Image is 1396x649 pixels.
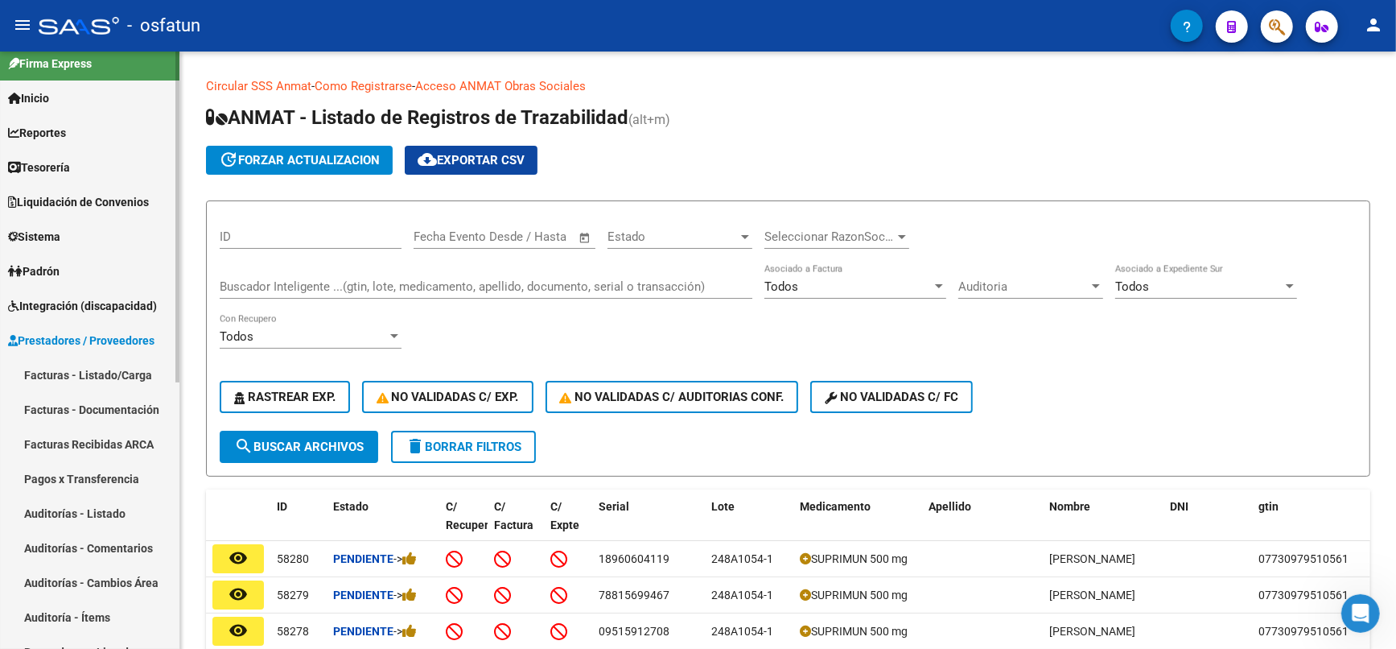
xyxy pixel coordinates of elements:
[229,621,248,640] mat-icon: remove_red_eye
[13,15,32,35] mat-icon: menu
[333,625,393,638] strong: Pendiente
[229,585,248,604] mat-icon: remove_red_eye
[219,150,238,169] mat-icon: update
[1049,625,1135,638] span: [PERSON_NAME]
[1115,279,1149,294] span: Todos
[362,381,533,413] button: No Validadas c/ Exp.
[550,500,579,531] span: C/ Expte
[607,229,738,244] span: Estado
[764,229,895,244] span: Seleccionar RazonSocial
[8,89,49,107] span: Inicio
[446,500,495,531] span: C/ Recupero
[793,490,922,560] datatable-header-cell: Medicamento
[333,589,393,601] strong: Pendiente
[8,228,60,246] span: Sistema
[418,150,437,169] mat-icon: cloud_download
[1258,589,1349,601] span: 07730979510561
[1049,589,1135,601] span: [PERSON_NAME]
[1258,625,1349,638] span: 07730979510561
[393,625,417,638] span: ->
[494,500,533,531] span: C/ Factura
[599,552,669,565] span: 18960604119
[825,390,958,404] span: No validadas c/ FC
[277,625,309,638] span: 58278
[711,500,735,513] span: Lote
[1043,490,1163,560] datatable-header-cell: Nombre
[1049,500,1090,513] span: Nombre
[599,500,629,513] span: Serial
[764,279,798,294] span: Todos
[1258,552,1349,565] span: 07730979510561
[811,625,908,638] span: SUPRIMUN 500 mg
[929,500,971,513] span: Apellido
[493,229,571,244] input: Fecha fin
[406,436,425,456] mat-icon: delete
[599,589,669,601] span: 78815699467
[586,79,736,93] a: Documentacion trazabilidad
[414,229,479,244] input: Fecha inicio
[8,332,154,349] span: Prestadores / Proveedores
[1163,490,1252,560] datatable-header-cell: DNI
[229,548,248,568] mat-icon: remove_red_eye
[277,552,309,565] span: 58280
[418,153,525,167] span: Exportar CSV
[377,390,519,404] span: No Validadas c/ Exp.
[333,500,369,513] span: Estado
[705,490,793,560] datatable-header-cell: Lote
[234,440,364,454] span: Buscar Archivos
[800,500,871,513] span: Medicamento
[628,112,670,127] span: (alt+m)
[1364,15,1383,35] mat-icon: person
[393,552,417,565] span: ->
[127,8,200,43] span: - osfatun
[277,589,309,601] span: 58279
[333,552,393,565] strong: Pendiente
[206,106,628,129] span: ANMAT - Listado de Registros de Trazabilidad
[8,124,66,142] span: Reportes
[220,431,378,463] button: Buscar Archivos
[811,589,908,601] span: SUPRIMUN 500 mg
[206,79,311,93] a: Circular SSS Anmat
[206,77,1370,95] p: - -
[1341,594,1380,633] iframe: Intercom live chat
[544,490,592,560] datatable-header-cell: C/ Expte
[439,490,488,560] datatable-header-cell: C/ Recupero
[415,79,586,93] a: Acceso ANMAT Obras Sociales
[1258,500,1279,513] span: gtin
[711,625,773,638] span: 248A1054-1
[546,381,799,413] button: No Validadas c/ Auditorias Conf.
[234,436,253,456] mat-icon: search
[711,589,773,601] span: 248A1054-1
[1170,500,1188,513] span: DNI
[592,490,705,560] datatable-header-cell: Serial
[958,279,1089,294] span: Auditoria
[327,490,439,560] datatable-header-cell: Estado
[270,490,327,560] datatable-header-cell: ID
[391,431,536,463] button: Borrar Filtros
[8,55,92,72] span: Firma Express
[219,153,380,167] span: forzar actualizacion
[8,262,60,280] span: Padrón
[206,146,393,175] button: forzar actualizacion
[315,79,412,93] a: Como Registrarse
[220,381,350,413] button: Rastrear Exp.
[711,552,773,565] span: 248A1054-1
[393,589,417,601] span: ->
[810,381,973,413] button: No validadas c/ FC
[922,490,1043,560] datatable-header-cell: Apellido
[488,490,544,560] datatable-header-cell: C/ Factura
[220,329,253,344] span: Todos
[576,229,595,247] button: Open calendar
[560,390,784,404] span: No Validadas c/ Auditorias Conf.
[8,297,157,315] span: Integración (discapacidad)
[406,440,521,454] span: Borrar Filtros
[1049,552,1135,565] span: [PERSON_NAME]
[599,625,669,638] span: 09515912708
[811,552,908,565] span: SUPRIMUN 500 mg
[8,193,149,211] span: Liquidación de Convenios
[8,159,70,176] span: Tesorería
[405,146,537,175] button: Exportar CSV
[234,390,336,404] span: Rastrear Exp.
[277,500,287,513] span: ID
